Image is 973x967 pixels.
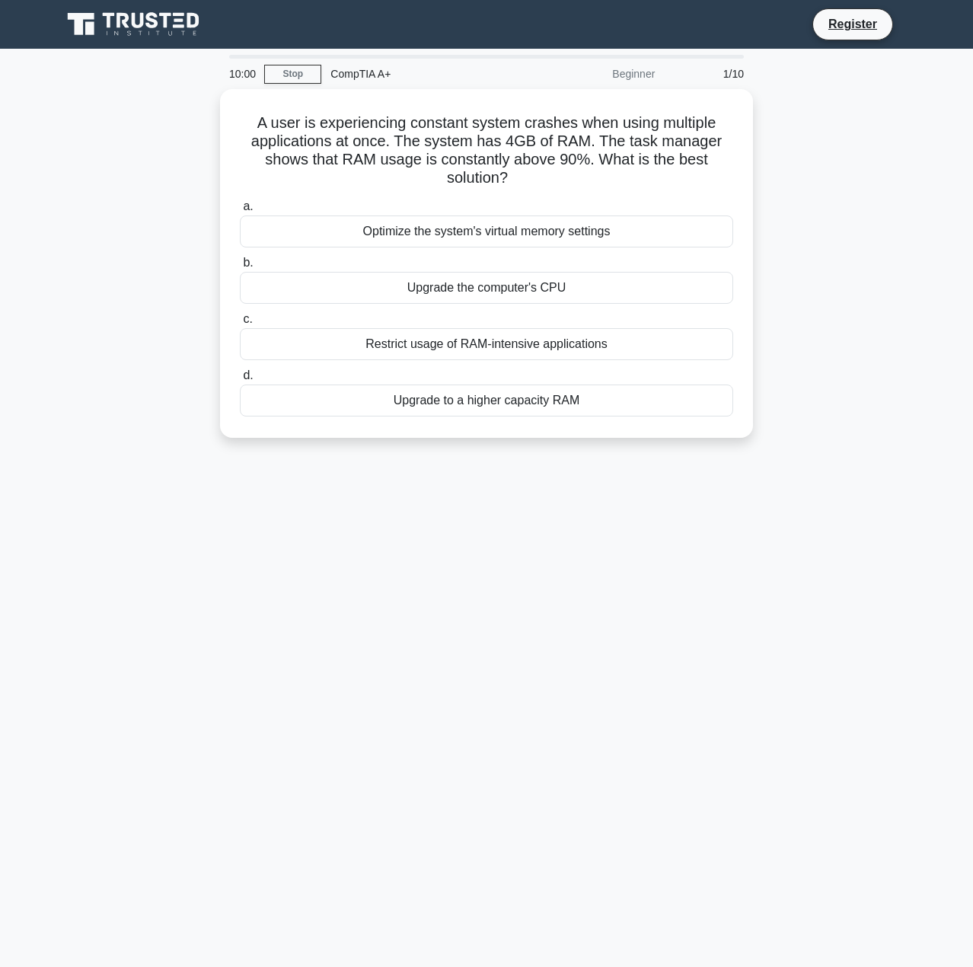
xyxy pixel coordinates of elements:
div: Optimize the system's virtual memory settings [240,215,733,247]
a: Stop [264,65,321,84]
h5: A user is experiencing constant system crashes when using multiple applications at once. The syst... [238,113,735,188]
span: d. [243,369,253,381]
span: a. [243,199,253,212]
div: CompTIA A+ [321,59,531,89]
a: Register [819,14,886,34]
div: 10:00 [220,59,264,89]
div: Upgrade the computer's CPU [240,272,733,304]
div: Restrict usage of RAM-intensive applications [240,328,733,360]
span: b. [243,256,253,269]
span: c. [243,312,252,325]
div: 1/10 [664,59,753,89]
div: Upgrade to a higher capacity RAM [240,385,733,416]
div: Beginner [531,59,664,89]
